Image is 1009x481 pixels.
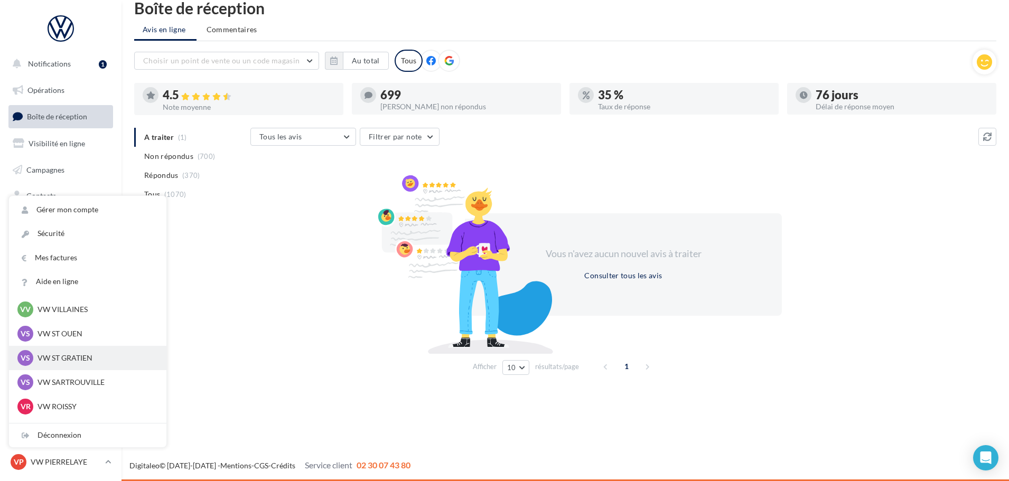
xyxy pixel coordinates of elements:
span: 10 [507,363,516,372]
span: (700) [198,152,216,161]
a: Campagnes [6,159,115,181]
span: Notifications [28,59,71,68]
span: 02 30 07 43 80 [357,460,410,470]
p: VW VILLAINES [38,304,154,315]
span: VS [21,377,30,388]
span: VS [21,328,30,339]
div: Délai de réponse moyen [816,103,988,110]
span: Répondus [144,170,179,181]
div: Taux de réponse [598,103,770,110]
button: Consulter tous les avis [580,269,666,282]
p: VW ST GRATIEN [38,353,154,363]
span: Campagnes [26,165,64,174]
div: Vous n'avez aucun nouvel avis à traiter [532,247,714,261]
a: VP VW PIERRELAYE [8,452,113,472]
span: VS [21,353,30,363]
a: Mentions [220,461,251,470]
a: Aide en ligne [9,270,166,294]
span: 1 [618,358,635,375]
a: Mes factures [9,246,166,270]
a: Sécurité [9,222,166,246]
span: Commentaires [207,24,257,35]
span: VR [21,401,31,412]
a: Médiathèque [6,211,115,233]
a: Visibilité en ligne [6,133,115,155]
p: VW ROISSY [38,401,154,412]
button: Notifications 1 [6,53,111,75]
span: Visibilité en ligne [29,139,85,148]
span: Non répondus [144,151,193,162]
div: Note moyenne [163,103,335,111]
button: Filtrer par note [360,128,440,146]
a: Contacts [6,185,115,207]
span: VP [14,457,24,467]
span: résultats/page [535,362,579,372]
span: Afficher [473,362,497,372]
button: Au total [325,52,389,70]
span: © [DATE]-[DATE] - - - [129,461,410,470]
a: PLV et print personnalisable [6,263,115,295]
button: Choisir un point de vente ou un code magasin [134,52,319,70]
span: Choisir un point de vente ou un code magasin [143,56,300,65]
span: Tous les avis [259,132,302,141]
p: VW SARTROUVILLE [38,377,154,388]
div: 4.5 [163,89,335,101]
span: Contacts [26,191,56,200]
button: Tous les avis [250,128,356,146]
div: 76 jours [816,89,988,101]
a: Calendrier [6,238,115,260]
button: Au total [343,52,389,70]
a: CGS [254,461,268,470]
p: VW ST OUEN [38,328,154,339]
span: Service client [305,460,352,470]
a: Digitaleo [129,461,160,470]
div: Déconnexion [9,423,166,447]
span: (1070) [164,190,186,199]
span: (370) [182,171,200,180]
a: Gérer mon compte [9,198,166,222]
p: VW PIERRELAYE [31,457,101,467]
span: Boîte de réception [27,112,87,121]
a: Boîte de réception [6,105,115,128]
div: 1 [99,60,107,69]
div: 35 % [598,89,770,101]
a: Crédits [271,461,295,470]
span: Opérations [27,86,64,95]
span: VV [20,304,31,315]
a: Campagnes DataOnDemand [6,299,115,330]
div: Open Intercom Messenger [973,445,998,470]
div: Tous [395,50,423,72]
span: Tous [144,189,160,200]
div: [PERSON_NAME] non répondus [380,103,553,110]
button: 10 [502,360,529,375]
div: 699 [380,89,553,101]
a: Opérations [6,79,115,101]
